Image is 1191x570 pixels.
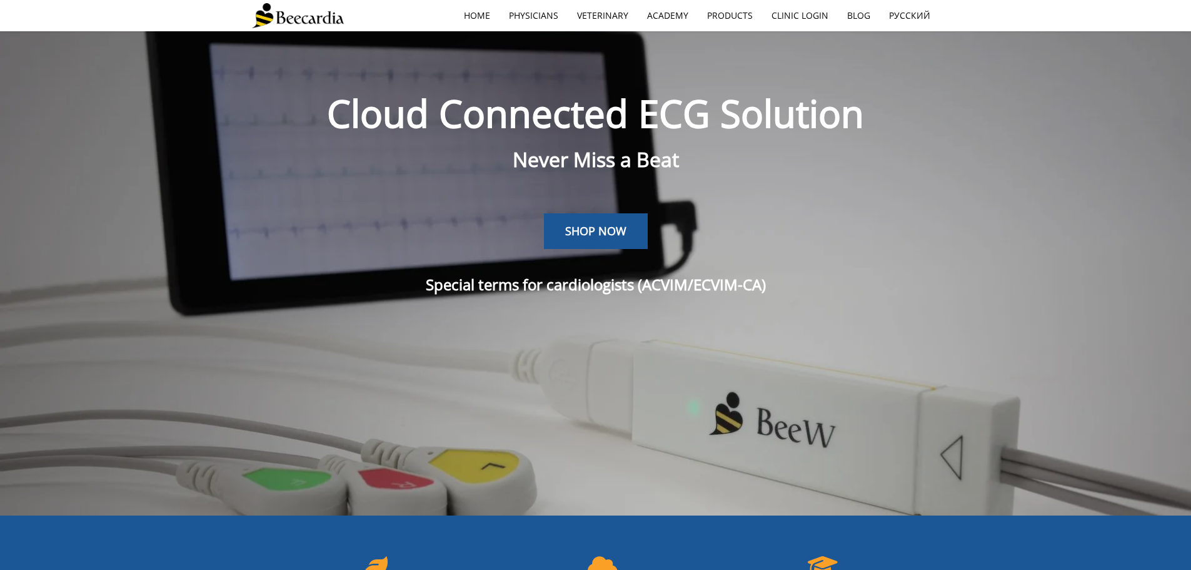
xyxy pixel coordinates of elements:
[838,1,880,30] a: Blog
[544,213,648,250] a: SHOP NOW
[568,1,638,30] a: Veterinary
[513,146,679,173] span: Never Miss a Beat
[565,223,626,238] span: SHOP NOW
[698,1,762,30] a: Products
[638,1,698,30] a: Academy
[426,274,766,295] span: Special terms for cardiologists (ACVIM/ECVIM-CA)
[762,1,838,30] a: Clinic Login
[500,1,568,30] a: Physicians
[455,1,500,30] a: home
[252,3,344,28] img: Beecardia
[327,88,864,139] span: Cloud Connected ECG Solution
[880,1,940,30] a: Русский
